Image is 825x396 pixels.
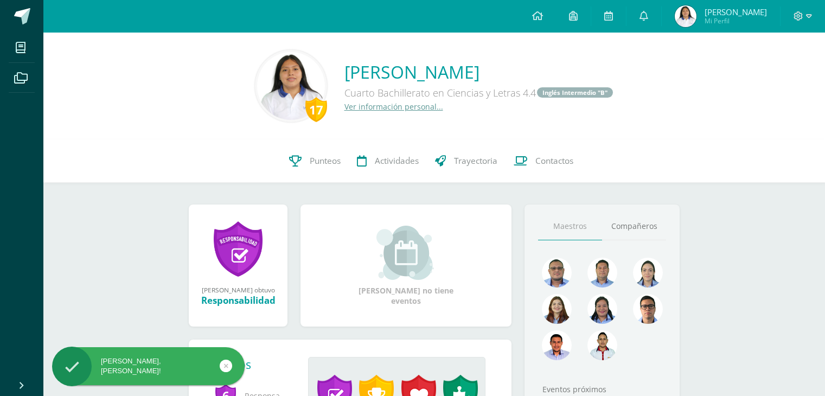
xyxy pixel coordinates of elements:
[602,213,666,240] a: Compañeros
[506,139,581,183] a: Contactos
[257,52,325,120] img: 62829ca4fbc76dfc5dcaba713743b966.png
[542,330,572,360] img: cc0c97458428ff7fb5cd31c6f23e5075.png
[587,294,617,324] img: 4a7f7f1a360f3d8e2a3425f4c4febaf9.png
[542,294,572,324] img: a9adb280a5deb02de052525b0213cdb9.png
[633,258,663,288] img: 375aecfb130304131abdbe7791f44736.png
[542,258,572,288] img: 99962f3fa423c9b8099341731b303440.png
[427,139,506,183] a: Trayectoria
[633,294,663,324] img: b3275fa016b95109afc471d3b448d7ac.png
[52,356,245,376] div: [PERSON_NAME], [PERSON_NAME]!
[587,330,617,360] img: 6b516411093031de2315839688b6386d.png
[200,285,277,294] div: [PERSON_NAME] obtuvo
[200,294,277,306] div: Responsabilidad
[537,87,613,98] a: Inglés Intermedio "B"
[538,384,666,394] div: Eventos próximos
[305,97,327,122] div: 17
[376,226,436,280] img: event_small.png
[587,258,617,288] img: 2ac039123ac5bd71a02663c3aa063ac8.png
[454,155,497,167] span: Trayectoria
[344,84,614,101] div: Cuarto Bachillerato en Ciencias y Letras 4.4
[675,5,696,27] img: 795571259b2a43902c0084cc222f6c47.png
[352,226,461,306] div: [PERSON_NAME] no tiene eventos
[344,60,614,84] a: [PERSON_NAME]
[705,7,767,17] span: [PERSON_NAME]
[349,139,427,183] a: Actividades
[705,16,767,25] span: Mi Perfil
[535,155,573,167] span: Contactos
[344,101,443,112] a: Ver información personal...
[281,139,349,183] a: Punteos
[310,155,341,167] span: Punteos
[538,213,602,240] a: Maestros
[375,155,419,167] span: Actividades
